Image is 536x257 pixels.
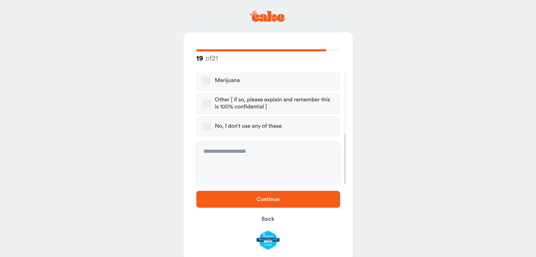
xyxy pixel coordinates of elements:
div: Other [ if so, please explain and remember this is 100% confidential ] [215,96,334,111]
span: Continue [257,196,280,202]
strong: of 21 [196,54,218,63]
button: No, I don’t use any of these [202,122,211,131]
button: Back [196,211,340,227]
button: Marijuana [202,76,211,85]
span: 19 [196,54,203,63]
div: No, I don’t use any of these [215,123,282,130]
button: Other [ if so, please explain and remember this is 100% confidential ] [202,99,211,108]
div: Marijuana [215,77,240,84]
button: Continue [196,191,340,208]
img: legit-script-certified.png [257,230,279,250]
span: Back [261,216,274,222]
